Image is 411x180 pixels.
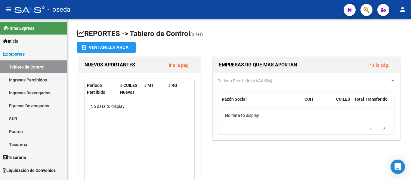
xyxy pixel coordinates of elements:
[222,97,247,102] span: Razón Social
[85,99,194,114] div: No data to display
[3,154,26,161] span: Tesorería
[85,79,118,99] datatable-header-cell: Período Percibido
[3,25,34,32] span: Firma Express
[87,83,105,95] span: Período Percibido
[219,93,302,113] datatable-header-cell: Razón Social
[399,6,406,13] mat-icon: person
[118,79,142,99] datatable-header-cell: # CUILES Nuevos
[142,79,166,99] datatable-header-cell: # MT
[168,83,177,88] span: # RG
[166,79,190,99] datatable-header-cell: # RG
[219,108,394,123] div: No data to display
[363,59,394,71] button: Ir a la pág.
[304,97,314,102] span: CUIT
[3,167,56,174] span: Liquidación de Convenios
[368,63,389,68] a: Ir a la pág.
[77,29,401,39] h1: REPORTES -> Tablero de Control
[365,125,377,132] a: go to previous page
[354,97,388,102] span: Total Transferido
[48,3,70,16] span: - oseda
[164,59,194,71] button: Ir a la pág.
[77,42,136,53] button: Ventanilla ARCA
[85,62,135,68] span: NUEVOS APORTANTES
[5,6,12,13] mat-icon: menu
[336,97,350,102] span: CUILES
[219,62,297,68] span: EMPRESAS RG QUE MAS APORTAN
[169,63,190,68] a: Ir a la pág.
[302,93,334,113] datatable-header-cell: CUIT
[218,78,272,83] span: Período Percibido (AAAAMM)
[352,93,394,113] datatable-header-cell: Total Transferido
[334,93,352,113] datatable-header-cell: CUILES
[82,42,131,53] div: Ventanilla ARCA
[190,32,203,37] span: (alt+t)
[3,51,25,57] span: Reportes
[379,125,390,132] a: go to next page
[391,160,405,174] div: Open Intercom Messenger
[120,83,138,95] span: # CUILES Nuevos
[144,83,154,88] span: # MT
[3,38,18,44] span: Inicio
